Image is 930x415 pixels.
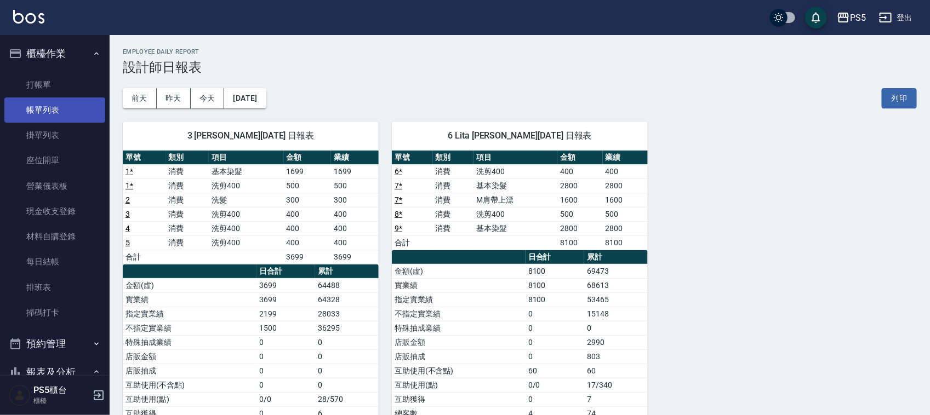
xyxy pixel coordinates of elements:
th: 累計 [315,264,379,279]
a: 帳單列表 [4,97,105,123]
th: 金額 [557,151,602,165]
td: 2800 [557,178,602,193]
td: 1600 [557,193,602,207]
td: 64328 [315,292,379,307]
td: 洗髮 [209,193,283,207]
td: 28033 [315,307,379,321]
th: 項目 [473,151,557,165]
td: 0/0 [256,392,316,406]
a: 打帳單 [4,72,105,97]
td: 洗剪400 [209,207,283,221]
td: 金額(虛) [123,278,256,292]
td: 3699 [331,250,379,264]
button: 列印 [882,88,917,108]
td: 36295 [315,321,379,335]
td: 8100 [526,278,585,292]
td: 400 [603,164,648,178]
td: 洗剪400 [473,164,557,178]
button: [DATE] [224,88,266,108]
td: 不指定實業績 [123,321,256,335]
td: 0 [526,335,585,349]
td: 基本染髮 [473,178,557,193]
h5: PS5櫃台 [33,385,89,396]
td: 基本染髮 [473,221,557,235]
th: 日合計 [526,250,585,264]
td: 消費 [166,164,209,178]
td: 2800 [603,178,648,193]
th: 業績 [331,151,379,165]
td: 0 [256,378,316,392]
button: 報表及分析 [4,358,105,387]
a: 4 [125,224,130,233]
td: 洗剪400 [209,221,283,235]
td: 53465 [584,292,648,307]
td: 400 [331,235,379,250]
img: Person [9,384,31,406]
button: 預約管理 [4,330,105,358]
td: 店販抽成 [392,349,526,364]
th: 日合計 [256,264,316,279]
td: 300 [331,193,379,207]
td: 0 [315,378,379,392]
td: 1500 [256,321,316,335]
a: 3 [125,210,130,218]
td: 實業績 [392,278,526,292]
td: 0 [256,364,316,378]
td: 洗剪400 [209,178,283,193]
td: 0 [256,349,316,364]
button: save [805,7,827,28]
span: 3 [PERSON_NAME][DATE] 日報表 [136,130,366,141]
td: 0 [584,321,648,335]
td: 0 [315,335,379,349]
th: 類別 [166,151,209,165]
td: 8100 [557,235,602,250]
td: 500 [331,178,379,193]
td: 合計 [392,235,433,250]
td: 60 [584,364,648,378]
td: 8100 [526,292,585,307]
td: 互助獲得 [392,392,526,406]
td: 400 [284,221,332,235]
th: 項目 [209,151,283,165]
td: 0/0 [526,378,585,392]
td: 指定實業績 [392,292,526,307]
td: 0 [315,364,379,378]
td: 0 [315,349,379,364]
a: 營業儀表板 [4,174,105,199]
table: a dense table [392,151,648,250]
a: 2 [125,195,130,204]
a: 座位開單 [4,148,105,173]
td: 消費 [433,178,474,193]
td: 69473 [584,264,648,278]
td: 64488 [315,278,379,292]
td: 0 [526,349,585,364]
td: 15148 [584,307,648,321]
td: 特殊抽成業績 [392,321,526,335]
td: 300 [284,193,332,207]
td: 消費 [433,164,474,178]
button: 昨天 [157,88,191,108]
a: 掛單列表 [4,123,105,148]
a: 材料自購登錄 [4,224,105,249]
td: 消費 [433,207,474,221]
a: 5 [125,238,130,247]
td: 合計 [123,250,166,264]
td: 消費 [166,221,209,235]
td: 消費 [166,207,209,221]
td: 500 [557,207,602,221]
td: 28/570 [315,392,379,406]
td: 互助使用(不含點) [392,364,526,378]
td: 8100 [603,235,648,250]
td: 803 [584,349,648,364]
td: 金額(虛) [392,264,526,278]
button: 櫃檯作業 [4,39,105,68]
td: M肩帶上漂 [473,193,557,207]
th: 金額 [284,151,332,165]
td: 0 [526,321,585,335]
td: 互助使用(點) [392,378,526,392]
td: 店販金額 [392,335,526,349]
td: 7 [584,392,648,406]
td: 1699 [331,164,379,178]
td: 2800 [603,221,648,235]
td: 1699 [284,164,332,178]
